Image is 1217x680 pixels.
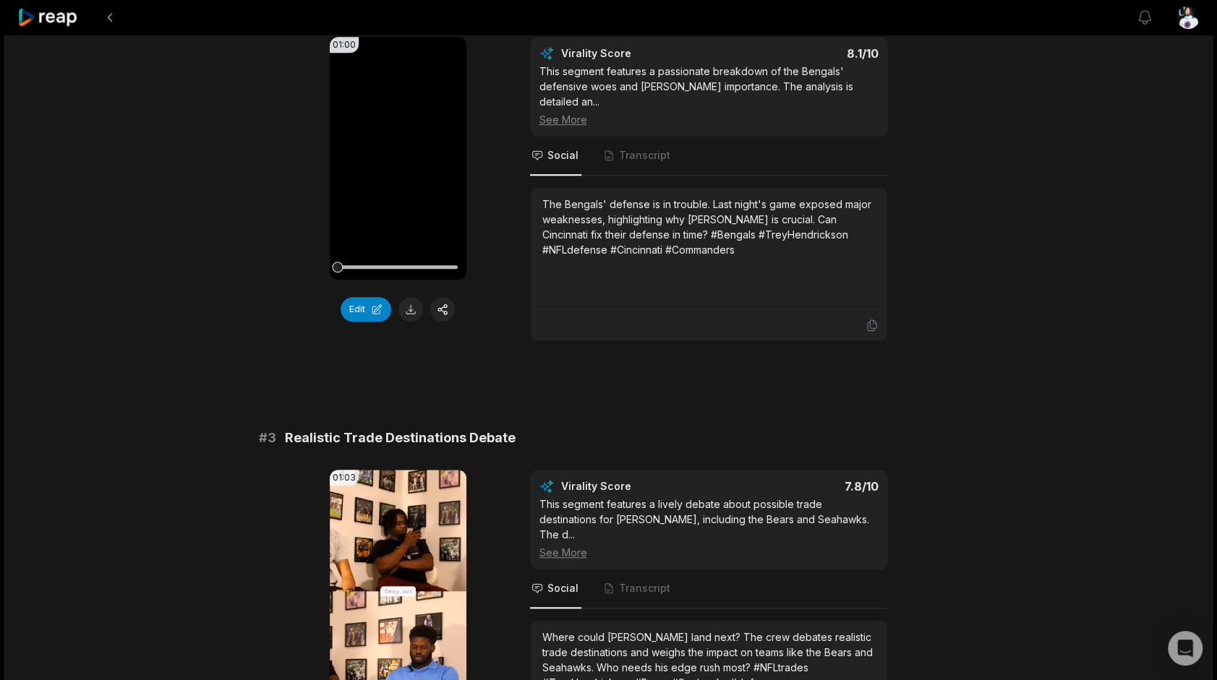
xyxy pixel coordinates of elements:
span: Transcript [619,581,670,595]
video: Your browser does not support mp4 format. [330,37,466,280]
div: See More [539,545,879,560]
div: Open Intercom Messenger [1168,631,1203,666]
div: This segment features a passionate breakdown of the Bengals' defensive woes and [PERSON_NAME] imp... [539,64,879,127]
nav: Tabs [530,569,888,608]
div: The Bengals' defense is in trouble. Last night's game exposed major weaknesses, highlighting why ... [542,197,876,257]
div: See More [539,112,879,127]
span: Realistic Trade Destinations Debate [285,428,516,448]
div: Virality Score [561,46,717,61]
div: This segment features a lively debate about possible trade destinations for [PERSON_NAME], includ... [539,496,879,560]
span: Transcript [619,148,670,163]
div: Virality Score [561,479,717,494]
span: # 3 [259,428,276,448]
div: 7.8 /10 [723,479,879,494]
span: Social [547,581,578,595]
div: 8.1 /10 [723,46,879,61]
button: Edit [341,297,391,322]
span: Social [547,148,578,163]
nav: Tabs [530,137,888,176]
